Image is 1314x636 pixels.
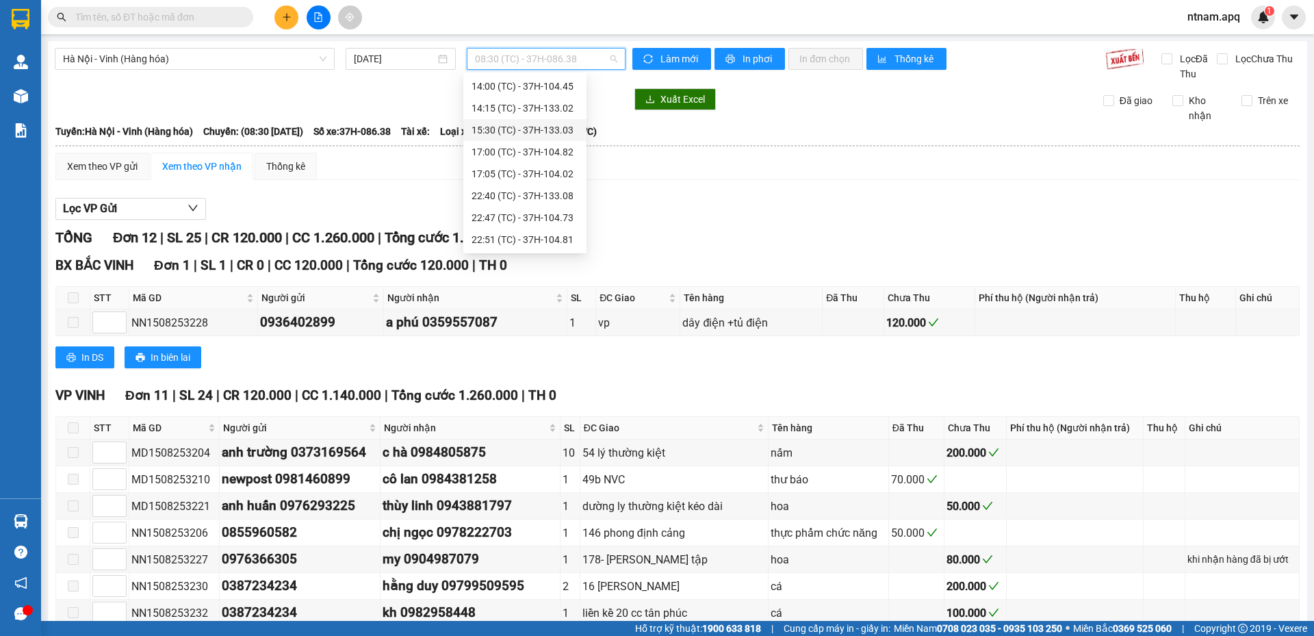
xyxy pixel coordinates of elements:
span: Lọc Đã Thu [1174,51,1217,81]
span: BX BẮC VINH [55,257,133,273]
td: NN1508253228 [129,309,258,336]
div: 10 [563,444,578,461]
span: CC 120.000 [274,257,343,273]
th: SL [561,417,580,440]
span: check [988,607,999,618]
div: 0387234234 [222,576,378,596]
span: bar-chart [877,54,889,65]
button: file-add [307,5,331,29]
th: Phí thu hộ (Người nhận trả) [1007,417,1144,440]
span: check [988,447,999,458]
span: VP VINH [55,387,105,403]
img: logo-vxr [12,9,29,29]
span: | [205,229,208,246]
span: Mã GD [133,290,244,305]
button: syncLàm mới [632,48,711,70]
b: Tuyến: Hà Nội - Vinh (Hàng hóa) [55,126,193,137]
span: copyright [1238,624,1248,633]
div: hoa [771,498,886,515]
div: Thống kê [266,159,305,174]
div: NN1508253206 [131,524,217,542]
span: printer [136,353,145,364]
img: 9k= [1105,48,1144,70]
span: file-add [313,12,323,22]
span: Lọc VP Gửi [63,200,117,217]
div: NN1508253232 [131,605,217,622]
span: ĐC Giao [600,290,666,305]
span: Chuyến: (08:30 [DATE]) [203,124,303,139]
span: Tài xế: [401,124,430,139]
div: 22:47 (TC) - 37H-104.73 [472,210,578,225]
span: Miền Nam [894,621,1062,636]
span: | [1182,621,1184,636]
th: Đã Thu [823,287,884,309]
span: | [346,257,350,273]
div: 0387234234 [222,602,378,623]
span: | [378,229,381,246]
button: plus [274,5,298,29]
div: thùy linh 0943881797 [383,496,557,516]
div: 200.000 [946,578,1004,595]
div: cô lan 0984381258 [383,469,557,489]
div: dường ly thường kiệt kéo dài [582,498,766,515]
div: liền kề 20 cc tân phúc [582,605,766,622]
th: Chưa Thu [884,287,975,309]
div: 54 lý thường kiệt [582,444,766,461]
div: Xem theo VP nhận [162,159,242,174]
span: SL 25 [167,229,201,246]
div: hoa [771,551,886,568]
span: Tổng cước 1.260.000 [391,387,518,403]
div: NN1508253230 [131,578,217,595]
th: Tên hàng [769,417,889,440]
div: khi nhận hàng đã bị ướt [1187,552,1297,567]
span: check [928,317,939,328]
div: 0855960582 [222,522,378,543]
div: MD1508253204 [131,444,217,461]
span: Xuất Excel [660,92,705,107]
th: Ghi chú [1236,287,1300,309]
span: Tổng cước 1.380.000 [385,229,513,246]
span: Mã GD [133,420,205,435]
span: Tổng cước 120.000 [353,257,469,273]
span: Đơn 11 [125,387,169,403]
strong: 0369 525 060 [1113,623,1172,634]
div: 17:05 (TC) - 37H-104.02 [472,166,578,181]
span: search [57,12,66,22]
span: plus [282,12,292,22]
div: anh huấn 0976293225 [222,496,378,516]
div: a phú 0359557087 [386,312,565,333]
div: 2 [563,578,578,595]
td: MD1508253210 [129,466,220,493]
td: MD1508253204 [129,440,220,466]
span: question-circle [14,546,27,559]
td: NN1508253232 [129,600,220,626]
span: ⚪️ [1066,626,1070,631]
div: vp [598,314,678,331]
img: icon-new-feature [1257,11,1270,23]
span: In phơi [743,51,774,66]
span: CC 1.140.000 [302,387,381,403]
span: printer [66,353,76,364]
sup: 1 [1265,6,1274,16]
span: Làm mới [660,51,700,66]
div: 1 [563,551,578,568]
div: thư báo [771,471,886,488]
span: aim [345,12,355,22]
span: Đơn 12 [113,229,157,246]
span: Người nhận [384,420,545,435]
div: dây điện +tủ điện [682,314,820,331]
span: check [988,581,999,592]
button: downloadXuất Excel [634,88,716,110]
div: Xem theo VP gửi [67,159,138,174]
div: 80.000 [946,551,1004,568]
span: 08:30 (TC) - 37H-086.38 [475,49,617,69]
div: MD1508253221 [131,498,217,515]
div: 15:30 (TC) - 37H-133.03 [472,123,578,138]
span: SL 1 [201,257,227,273]
td: NN1508253230 [129,573,220,600]
div: 16 [PERSON_NAME] [582,578,766,595]
button: printerIn biên lai [125,346,201,368]
div: 1 [563,471,578,488]
div: kh 0982958448 [383,602,557,623]
button: In đơn chọn [788,48,863,70]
